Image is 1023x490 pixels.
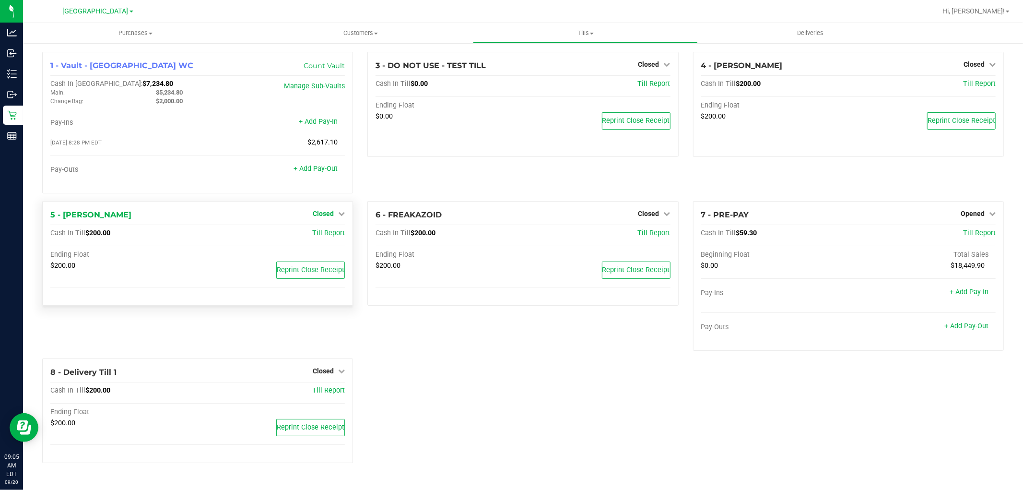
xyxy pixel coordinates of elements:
[928,117,995,125] span: Reprint Close Receipt
[701,80,736,88] span: Cash In Till
[7,90,17,99] inline-svg: Outbound
[50,98,83,105] span: Change Bag:
[304,61,345,70] a: Count Vault
[85,229,110,237] span: $200.00
[248,29,472,37] span: Customers
[10,413,38,442] iframe: Resource center
[411,229,435,237] span: $200.00
[376,210,442,219] span: 6 - FREAKAZOID
[736,80,761,88] span: $200.00
[156,89,183,96] span: $5,234.80
[313,210,334,217] span: Closed
[294,165,338,173] a: + Add Pay-Out
[376,112,393,120] span: $0.00
[50,139,102,146] span: [DATE] 8:28 PM EDT
[63,7,129,15] span: [GEOGRAPHIC_DATA]
[602,112,670,130] button: Reprint Close Receipt
[638,210,659,217] span: Closed
[307,138,338,146] span: $2,617.10
[50,408,198,417] div: Ending Float
[299,118,338,126] a: + Add Pay-In
[376,251,523,259] div: Ending Float
[50,262,75,270] span: $200.00
[276,419,345,436] button: Reprint Close Receipt
[638,80,670,88] a: Till Report
[376,61,486,70] span: 3 - DO NOT USE - TEST TILL
[376,229,411,237] span: Cash In Till
[50,119,198,127] div: Pay-Ins
[473,29,697,37] span: Tills
[284,82,345,90] a: Manage Sub-Vaults
[156,97,183,105] span: $2,000.00
[961,210,985,217] span: Opened
[277,266,344,274] span: Reprint Close Receipt
[312,386,345,394] a: Till Report
[950,288,988,296] a: + Add Pay-In
[376,101,523,110] div: Ending Float
[701,289,848,298] div: Pay-Ins
[701,229,736,237] span: Cash In Till
[701,101,848,110] div: Ending Float
[4,478,19,486] p: 09/20
[7,110,17,120] inline-svg: Retail
[701,251,848,259] div: Beginning Float
[50,210,131,219] span: 5 - [PERSON_NAME]
[963,229,996,237] a: Till Report
[602,262,670,279] button: Reprint Close Receipt
[85,386,110,394] span: $200.00
[23,23,248,43] a: Purchases
[50,229,85,237] span: Cash In Till
[736,229,757,237] span: $59.30
[701,262,718,270] span: $0.00
[7,48,17,58] inline-svg: Inbound
[701,112,726,120] span: $200.00
[411,80,428,88] span: $0.00
[602,117,670,125] span: Reprint Close Receipt
[50,89,65,96] span: Main:
[312,229,345,237] a: Till Report
[701,61,783,70] span: 4 - [PERSON_NAME]
[276,262,345,279] button: Reprint Close Receipt
[50,80,142,88] span: Cash In [GEOGRAPHIC_DATA]:
[376,262,400,270] span: $200.00
[701,210,749,219] span: 7 - PRE-PAY
[944,322,988,330] a: + Add Pay-Out
[951,262,985,270] span: $18,449.90
[848,251,996,259] div: Total Sales
[7,131,17,141] inline-svg: Reports
[50,61,193,70] span: 1 - Vault - [GEOGRAPHIC_DATA] WC
[964,60,985,68] span: Closed
[701,323,848,332] div: Pay-Outs
[942,7,1005,15] span: Hi, [PERSON_NAME]!
[784,29,836,37] span: Deliveries
[50,368,117,377] span: 8 - Delivery Till 1
[698,23,923,43] a: Deliveries
[638,229,670,237] a: Till Report
[602,266,670,274] span: Reprint Close Receipt
[277,423,344,431] span: Reprint Close Receipt
[23,29,248,37] span: Purchases
[50,386,85,394] span: Cash In Till
[313,367,334,375] span: Closed
[4,453,19,478] p: 09:05 AM EDT
[50,166,198,174] div: Pay-Outs
[638,60,659,68] span: Closed
[927,112,996,130] button: Reprint Close Receipt
[7,28,17,37] inline-svg: Analytics
[376,80,411,88] span: Cash In Till
[7,69,17,79] inline-svg: Inventory
[963,80,996,88] a: Till Report
[50,419,75,427] span: $200.00
[473,23,698,43] a: Tills
[248,23,473,43] a: Customers
[142,80,173,88] span: $7,234.80
[50,251,198,259] div: Ending Float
